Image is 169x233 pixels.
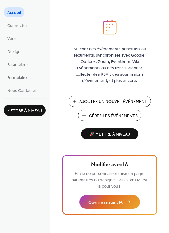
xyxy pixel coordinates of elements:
[85,130,135,139] span: 🚀 Mettre à niveau
[4,7,24,17] a: Accueil
[4,46,24,56] a: Design
[4,72,30,82] a: Formulaire
[81,128,138,139] button: 🚀 Mettre à niveau
[4,85,40,95] a: Nous Contacter
[89,113,138,119] span: Gérer les Événements
[4,20,31,30] a: Connecter
[7,88,37,94] span: Nous Contacter
[79,99,147,105] span: Ajouter Un Nouvel Événement
[79,195,140,209] button: Ouvrir assistant IA
[88,199,123,206] span: Ouvrir assistant IA
[91,161,128,169] span: Modifier avec IA
[72,170,148,191] span: Envie de personnaliser mise en page, paramètres ou design ? L’assistant IA est là pour vous.
[7,62,29,68] span: Paramètres
[7,23,27,29] span: Connecter
[4,105,46,116] button: Mettre à niveau
[4,33,20,43] a: Vues
[69,46,151,84] span: Afficher des événements ponctuels ou récurrents, synchroniser avec Google, Outlook, Zoom, Eventbr...
[7,36,17,42] span: Vues
[69,96,151,107] button: Ajouter Un Nouvel Événement
[7,10,21,16] span: Accueil
[103,20,116,35] img: logo_icon.svg
[7,75,27,81] span: Formulaire
[7,108,42,114] span: Mettre à niveau
[4,59,32,69] a: Paramètres
[7,49,21,55] span: Design
[78,110,141,121] button: Gérer les Événements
